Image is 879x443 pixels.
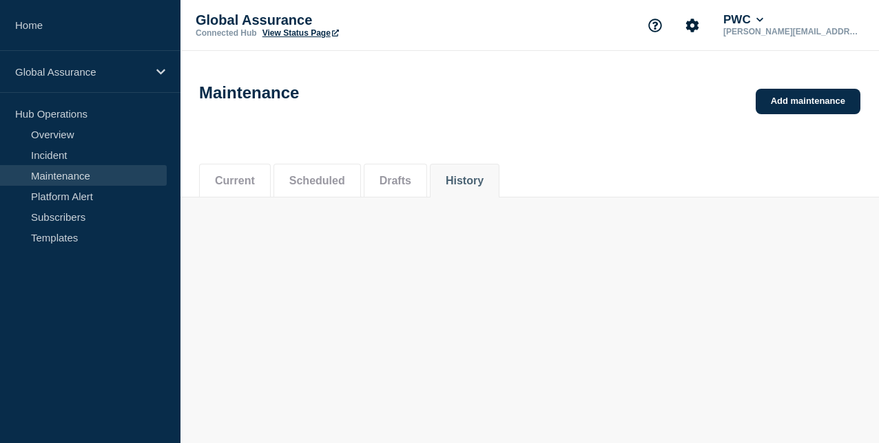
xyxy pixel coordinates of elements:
a: View Status Page [262,28,339,38]
button: Scheduled [289,175,345,187]
p: [PERSON_NAME][EMAIL_ADDRESS][DOMAIN_NAME] [721,27,864,36]
button: Drafts [380,175,411,187]
p: Global Assurance [15,66,147,78]
button: History [446,175,484,187]
h1: Maintenance [199,83,299,102]
p: Connected Hub [196,28,257,38]
a: Add maintenance [756,89,860,114]
button: Account settings [678,11,707,40]
button: Current [215,175,255,187]
button: PWC [721,13,766,27]
button: Support [641,11,670,40]
p: Global Assurance [196,12,471,28]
